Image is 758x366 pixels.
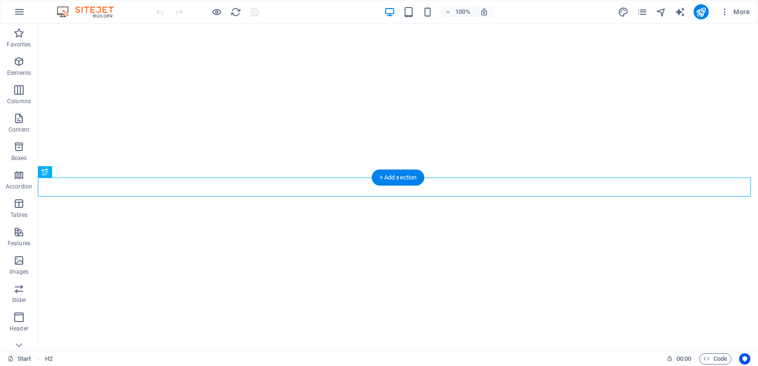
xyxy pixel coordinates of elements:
button: text_generator [675,6,686,18]
button: reload [230,6,241,18]
img: Editor Logo [54,6,126,18]
nav: breadcrumb [45,353,53,365]
button: 100% [441,6,475,18]
button: navigator [656,6,667,18]
button: Code [699,353,731,365]
p: Accordion [6,183,32,190]
div: + Add section [372,170,424,186]
span: More [720,7,750,17]
i: AI Writer [675,7,686,18]
i: Navigator [656,7,667,18]
span: : [683,355,685,362]
button: Usercentrics [739,353,750,365]
p: Content [9,126,29,134]
i: On resize automatically adjust zoom level to fit chosen device. [480,8,488,16]
button: design [618,6,629,18]
span: Click to select. Double-click to edit [45,353,53,365]
i: Publish [695,7,706,18]
h6: 100% [455,6,470,18]
p: Columns [7,98,31,105]
button: Click here to leave preview mode and continue editing [211,6,222,18]
span: Code [704,353,727,365]
button: More [716,4,754,19]
i: Pages (Ctrl+Alt+S) [637,7,648,18]
p: Favorites [7,41,31,48]
p: Slider [12,296,27,304]
span: 00 00 [677,353,691,365]
p: Elements [7,69,31,77]
p: Features [8,240,30,247]
h6: Session time [667,353,692,365]
i: Design (Ctrl+Alt+Y) [618,7,629,18]
p: Header [9,325,28,332]
button: publish [694,4,709,19]
a: Click to cancel selection. Double-click to open Pages [8,353,31,365]
button: pages [637,6,648,18]
p: Boxes [11,154,27,162]
p: Tables [10,211,27,219]
p: Images [9,268,29,276]
i: Reload page [230,7,241,18]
